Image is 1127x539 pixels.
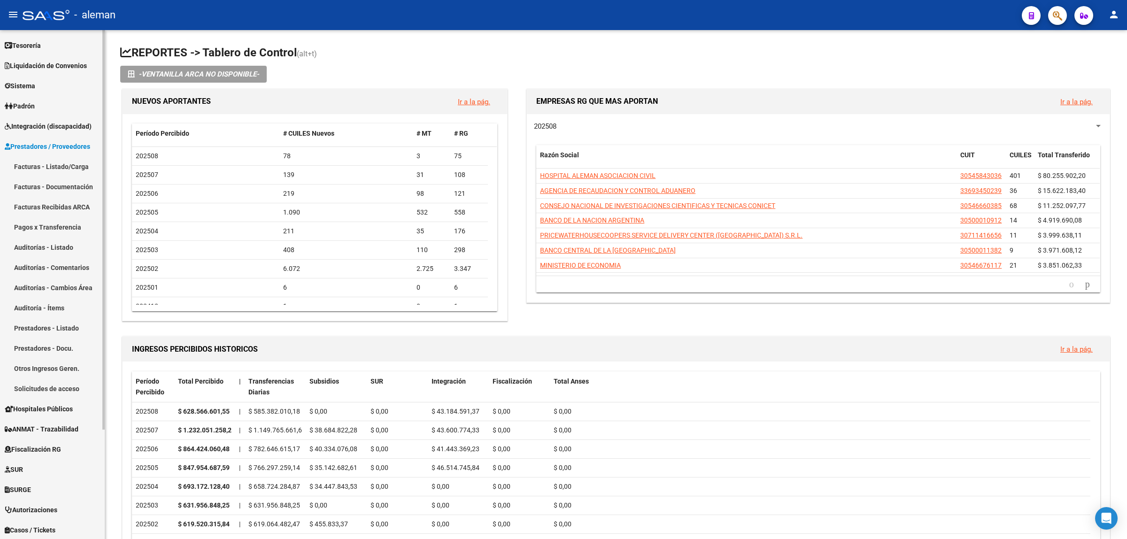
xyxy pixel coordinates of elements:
span: 30545843036 [960,172,1002,179]
datatable-header-cell: CUILES [1006,145,1034,176]
span: AGENCIA DE RECAUDACION Y CONTROL ADUANERO [540,187,695,194]
span: $ 0,00 [371,520,388,528]
span: $ 658.724.284,87 [248,483,300,490]
span: | [239,426,240,434]
datatable-header-cell: Transferencias Diarias [245,371,306,402]
h1: REPORTES -> Tablero de Control [120,45,1112,62]
span: $ 0,00 [371,501,388,509]
div: 202507 [136,425,170,436]
span: | [239,520,240,528]
span: $ 0,00 [554,426,571,434]
span: Hospitales Públicos [5,404,73,414]
span: $ 0,00 [554,520,571,528]
div: 78 [283,151,409,162]
span: $ 38.684.822,28 [309,426,357,434]
div: 3 [417,151,447,162]
div: 31 [417,169,447,180]
i: -VENTANILLA ARCA NO DISPONIBLE- [139,66,259,83]
span: # RG [454,130,468,137]
datatable-header-cell: Total Transferido [1034,145,1100,176]
span: $ 46.514.745,84 [432,464,479,471]
span: $ 4.919.690,08 [1038,216,1082,224]
button: Ir a la pág. [1053,93,1100,110]
span: 202503 [136,246,158,254]
div: 1 [454,301,484,312]
div: 532 [417,207,447,218]
span: $ 0,00 [554,464,571,471]
datatable-header-cell: # CUILES Nuevos [279,123,413,144]
span: | [239,445,240,453]
span: $ 0,00 [554,445,571,453]
div: 75 [454,151,484,162]
datatable-header-cell: Total Anses [550,371,1090,402]
div: 139 [283,169,409,180]
datatable-header-cell: # MT [413,123,450,144]
span: $ 0,00 [309,408,327,415]
span: $ 43.184.591,37 [432,408,479,415]
span: Integración [432,377,466,385]
span: 202412 [136,302,158,310]
datatable-header-cell: Integración [428,371,489,402]
span: EMPRESAS RG QUE MAS APORTAN [536,97,658,106]
span: $ 80.255.902,20 [1038,172,1086,179]
span: INGRESOS PERCIBIDOS HISTORICOS [132,345,258,354]
button: Ir a la pág. [450,93,498,110]
div: Open Intercom Messenger [1095,507,1118,530]
div: 202506 [136,444,170,454]
span: 68 [1010,202,1017,209]
span: $ 0,00 [554,408,571,415]
div: 110 [417,245,447,255]
div: 98 [417,188,447,199]
datatable-header-cell: Período Percibido [132,123,279,144]
div: 6 [454,282,484,293]
button: Ir a la pág. [1053,340,1100,358]
span: $ 0,00 [371,408,388,415]
strong: $ 693.172.128,40 [178,483,230,490]
span: CUILES [1010,151,1032,159]
span: - aleman [74,5,116,25]
span: $ 3.851.062,33 [1038,262,1082,269]
span: Transferencias Diarias [248,377,294,396]
span: Padrón [5,101,35,111]
strong: $ 847.954.687,59 [178,464,230,471]
span: $ 0,00 [493,464,510,471]
span: # CUILES Nuevos [283,130,334,137]
span: $ 0,00 [493,408,510,415]
span: Fiscalización [493,377,532,385]
span: | [239,501,240,509]
datatable-header-cell: Razón Social [536,145,957,176]
strong: $ 619.520.315,84 [178,520,230,528]
span: 14 [1010,216,1017,224]
strong: $ 628.566.601,55 [178,408,230,415]
span: $ 0,00 [432,501,449,509]
span: BANCO CENTRAL DE LA [GEOGRAPHIC_DATA] [540,246,676,254]
span: $ 631.956.848,25 [248,501,300,509]
strong: $ 631.956.848,25 [178,501,230,509]
span: 202502 [136,265,158,272]
span: $ 15.622.183,40 [1038,187,1086,194]
span: MINISTERIO DE ECONOMIA [540,262,621,269]
span: $ 0,00 [309,501,327,509]
strong: $ 1.232.051.258,29 [178,426,235,434]
span: $ 0,00 [371,426,388,434]
mat-icon: menu [8,9,19,20]
a: Ir a la pág. [458,98,490,106]
span: CONSEJO NACIONAL DE INVESTIGACIONES CIENTIFICAS Y TECNICAS CONICET [540,202,775,209]
span: CUIT [960,151,975,159]
a: go to next page [1081,279,1094,290]
span: Período Percibido [136,377,164,396]
span: $ 766.297.259,14 [248,464,300,471]
datatable-header-cell: Subsidios [306,371,367,402]
span: $ 0,00 [554,501,571,509]
span: HOSPITAL ALEMAN ASOCIACION CIVIL [540,172,656,179]
span: $ 35.142.682,61 [309,464,357,471]
span: $ 3.971.608,12 [1038,246,1082,254]
span: SUR [5,464,23,475]
span: 202505 [136,208,158,216]
span: 30711416656 [960,231,1002,239]
span: $ 0,00 [493,520,510,528]
span: 202508 [534,122,556,131]
span: $ 619.064.482,47 [248,520,300,528]
span: Total Transferido [1038,151,1090,159]
div: 202508 [136,406,170,417]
